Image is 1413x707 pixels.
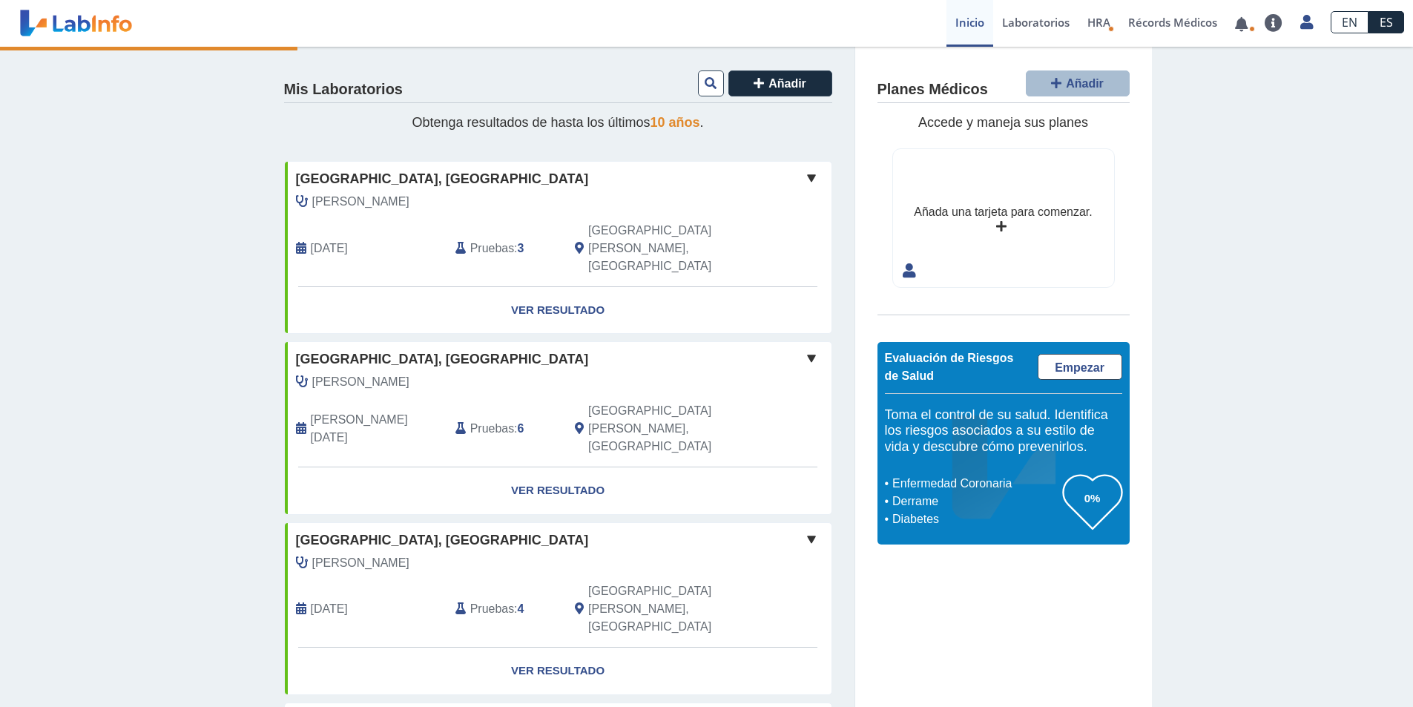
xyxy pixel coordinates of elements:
li: Enfermedad Coronaria [889,475,1063,493]
div: : [444,402,564,456]
li: Diabetes [889,510,1063,528]
span: Rivera Colon, Luis [312,193,409,211]
span: [GEOGRAPHIC_DATA], [GEOGRAPHIC_DATA] [296,169,589,189]
span: Añadir [768,77,806,90]
a: Ver Resultado [285,287,831,334]
span: Pruebas [470,240,514,257]
h3: 0% [1063,489,1122,507]
a: EN [1331,11,1368,33]
a: ES [1368,11,1404,33]
span: 2024-01-23 [311,411,444,447]
span: San Juan, PR [588,402,752,456]
span: Pruebas [470,420,514,438]
button: Añadir [1026,70,1130,96]
span: 2023-07-18 [311,600,348,618]
a: Ver Resultado [285,648,831,694]
div: Añada una tarjeta para comenzar. [914,203,1092,221]
span: Evaluación de Riesgos de Salud [885,352,1014,382]
b: 6 [518,422,524,435]
span: Añadir [1066,77,1104,90]
span: Obtenga resultados de hasta los últimos . [412,115,703,130]
span: Accede y maneja sus planes [918,115,1088,130]
span: Empezar [1055,361,1104,374]
span: 2024-04-18 [311,240,348,257]
span: Rodriguez Juarbe, Mary [312,554,409,572]
b: 4 [518,602,524,615]
span: San Juan, PR [588,582,752,636]
span: Pruebas [470,600,514,618]
iframe: Help widget launcher [1281,649,1397,691]
a: Empezar [1038,354,1122,380]
button: Añadir [728,70,832,96]
span: [GEOGRAPHIC_DATA], [GEOGRAPHIC_DATA] [296,530,589,550]
span: San Juan, PR [588,222,752,275]
h4: Planes Médicos [877,81,988,99]
span: Rivera Colon, Luis [312,373,409,391]
div: : [444,582,564,636]
li: Derrame [889,493,1063,510]
h5: Toma el control de su salud. Identifica los riesgos asociados a su estilo de vida y descubre cómo... [885,407,1122,456]
span: 10 años [650,115,700,130]
div: : [444,222,564,275]
h4: Mis Laboratorios [284,81,403,99]
b: 3 [518,242,524,254]
a: Ver Resultado [285,467,831,514]
span: HRA [1087,15,1110,30]
span: [GEOGRAPHIC_DATA], [GEOGRAPHIC_DATA] [296,349,589,369]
